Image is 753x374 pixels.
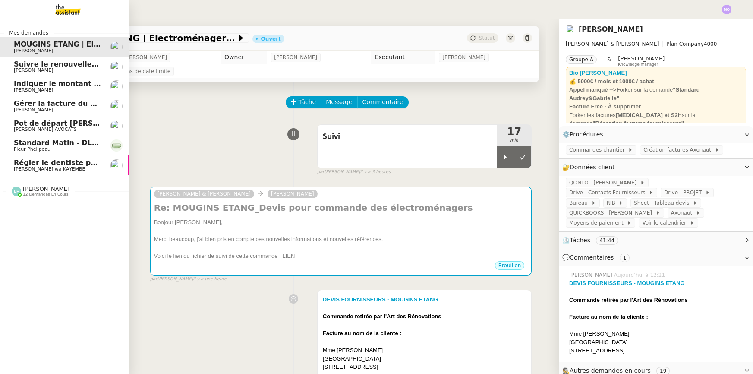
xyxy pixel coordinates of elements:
span: Pot de départ [PERSON_NAME], 15.09.2925 à 18h30 - [14,119,221,127]
span: Knowledge manager [618,62,658,67]
a: [PERSON_NAME] [579,25,643,33]
span: Autres demandes en cours [570,367,651,374]
span: Création factures Axonaut [643,146,714,154]
div: [STREET_ADDRESS] [323,363,526,371]
div: Forker les factures sur la demande [569,111,743,128]
span: ⏲️ [562,237,625,244]
span: ⚙️ [562,130,607,139]
span: il y a 3 heures [360,168,391,176]
span: 12 demandes en cours [23,192,69,197]
span: Procédures [570,131,603,138]
span: QUICKBOOKS - [PERSON_NAME] [569,209,655,217]
strong: 💰 5000€ / mois et 1000€ / achat [569,78,654,85]
span: Standard Matin - DLAB [14,139,103,147]
span: Drive - Contacts Fournisseurs [569,188,649,197]
a: DEVIS FOURNISSEURS - MOUGINS ETANG [323,296,438,303]
span: Suivre le renouvellement produit Trimble [14,60,174,68]
strong: [MEDICAL_DATA] et S2H [616,112,682,118]
div: [GEOGRAPHIC_DATA] [569,338,746,347]
span: 4000 [704,41,717,47]
span: Commandes chantier [569,146,628,154]
span: Plan Company [666,41,703,47]
h4: Re: MOUGINS ETANG_Devis pour commande des électroménagers [154,202,528,214]
span: Indiquer le montant global facturé [14,79,148,88]
a: [PERSON_NAME] [268,190,318,198]
div: Ouvert [261,36,281,41]
span: Axonaut [671,209,696,217]
span: Fleur Phelipeau [14,146,50,152]
div: [STREET_ADDRESS] [569,346,746,355]
span: Tâche [299,97,316,107]
div: Bonjour [PERSON_NAME], [154,218,528,227]
span: Tâches [570,237,590,244]
img: svg [722,5,731,14]
strong: Commande retirée par l'Art des Rénovations [323,313,441,320]
div: Voici le lien du fichier de suivi de cette commande : LIEN [154,252,528,260]
span: [PERSON_NAME] AVOCATS [14,127,77,132]
div: Mme [PERSON_NAME] [323,346,526,355]
span: Commentaire [362,97,403,107]
strong: Facture au nom de la cliente : [569,314,648,320]
div: ⚙️Procédures [559,126,753,143]
button: Message [321,96,357,108]
div: Forker sur la demande [569,86,743,102]
span: [PERSON_NAME] [274,53,317,62]
td: Exécutant [371,51,435,64]
span: Statut [479,35,495,41]
span: MOUGINS ETANG | Electroménagers [58,34,237,42]
strong: "Réception factures fournisseurs" [592,120,684,127]
span: [PERSON_NAME] [14,107,53,113]
span: [PERSON_NAME] [618,55,665,62]
img: 7f9b6497-4ade-4d5b-ae17-2cbe23708554 [110,139,123,152]
img: users%2FfjlNmCTkLiVoA3HQjY3GA5JXGxb2%2Favatar%2Fstarofservice_97480retdsc0392.png [110,41,123,53]
span: QONTO - [PERSON_NAME] [569,178,640,187]
span: [PERSON_NAME] [23,186,69,192]
img: users%2FfjlNmCTkLiVoA3HQjY3GA5JXGxb2%2Favatar%2Fstarofservice_97480retdsc0392.png [110,80,123,92]
span: RIB [607,199,619,207]
small: [PERSON_NAME] [150,276,227,283]
nz-tag: 41:44 [596,236,618,245]
button: Commentaire [357,96,409,108]
td: Owner [221,51,267,64]
span: [PERSON_NAME] [14,67,53,73]
span: [PERSON_NAME] [14,48,53,54]
div: Merci beaucoup, j'ai bien pris en compte ces nouvelles informations et nouvelles références. [154,235,528,244]
span: Commentaires [570,254,614,261]
span: 17 [497,127,531,137]
span: [PERSON_NAME] [124,53,167,62]
a: [PERSON_NAME] & [PERSON_NAME] [154,190,254,198]
span: Aujourd’hui à 12:21 [614,271,667,279]
span: 🔐 [562,162,618,172]
nz-tag: 1 [620,254,630,262]
img: users%2F47wLulqoDhMx0TTMwUcsFP5V2A23%2Favatar%2Fnokpict-removebg-preview-removebg-preview.png [110,159,123,171]
span: Régler le dentiste par virement [14,158,136,167]
span: Mes demandes [4,29,54,37]
img: users%2F747wGtPOU8c06LfBMyRxetZoT1v2%2Favatar%2Fnokpict.jpg [110,120,123,132]
span: par [150,276,158,283]
img: svg [12,187,21,196]
span: Données client [570,164,615,171]
span: [PERSON_NAME] [569,271,614,279]
span: min [497,137,531,144]
strong: Commande retirée par l'Art des Rénovations [569,297,688,303]
div: ⏲️Tâches 41:44 [559,232,753,249]
span: Pas de date limite [124,67,170,76]
span: [PERSON_NAME] & [PERSON_NAME] [566,41,659,47]
img: users%2FfjlNmCTkLiVoA3HQjY3GA5JXGxb2%2Favatar%2Fstarofservice_97480retdsc0392.png [110,100,123,112]
a: DEVIS FOURNISSEURS - MOUGINS ETANG [569,280,685,286]
span: Drive - PROJET [664,188,705,197]
div: 🔐Données client [559,159,753,176]
app-user-label: Knowledge manager [618,55,665,67]
span: Brouillon [498,263,521,269]
span: Sheet - Tableau devis [634,199,693,207]
div: Mme [PERSON_NAME] [569,330,746,338]
div: 💬Commentaires 1 [559,249,753,266]
span: Voir le calendrier [642,219,689,227]
strong: Appel manqué --> [569,86,616,93]
span: [PERSON_NAME] [14,87,53,93]
span: Bureau [569,199,591,207]
a: Bio [PERSON_NAME] [569,70,627,76]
